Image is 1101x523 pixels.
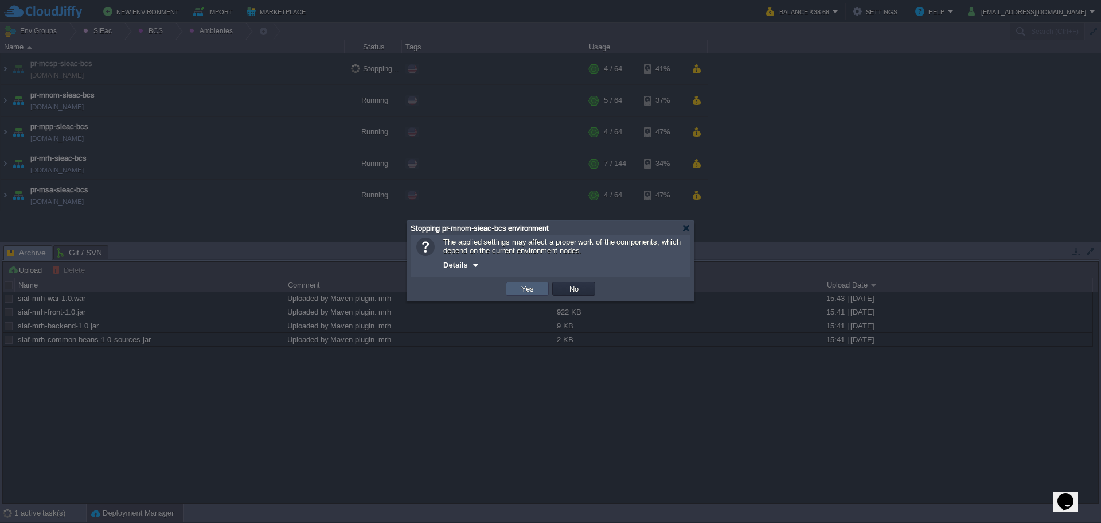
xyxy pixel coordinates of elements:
span: Details [443,261,468,269]
span: Stopping pr-mnom-sieac-bcs environment [411,224,549,233]
span: The applied settings may affect a proper work of the components, which depend on the current envi... [443,238,681,255]
button: No [566,284,582,294]
iframe: chat widget [1053,477,1090,512]
button: Yes [518,284,537,294]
